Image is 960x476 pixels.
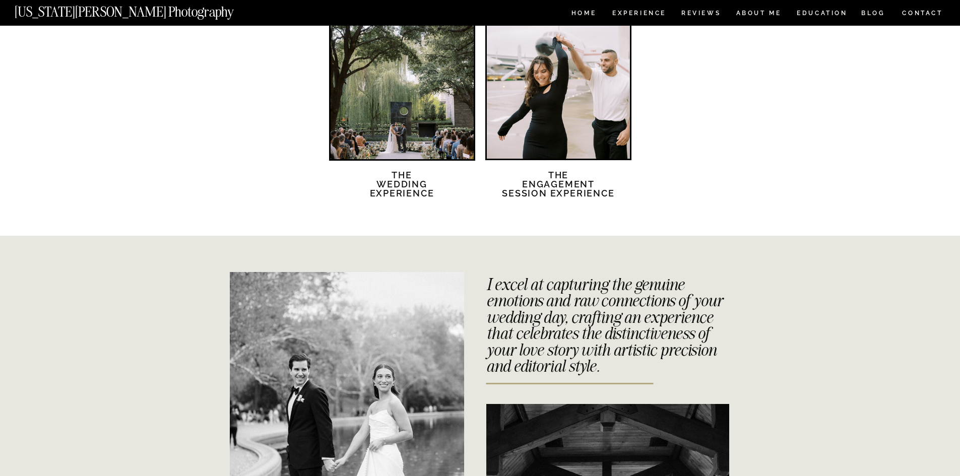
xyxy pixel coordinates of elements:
h2: The Engagement session Experience [501,171,616,210]
a: HOME [569,10,598,19]
a: ABOUT ME [736,10,782,19]
a: [US_STATE][PERSON_NAME] Photography [15,5,268,14]
a: EDUCATION [796,10,849,19]
a: Experience [612,10,665,19]
a: REVIEWS [681,10,719,19]
h2: The Wedding Experience [359,171,445,210]
a: TheWedding Experience [359,171,445,210]
a: TheEngagement session Experience [501,171,616,210]
a: CONTACT [902,8,943,19]
h3: I excel at capturing the genuine emotions and raw connections of your wedding day, crafting an ex... [486,276,724,362]
a: BLOG [861,10,885,19]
